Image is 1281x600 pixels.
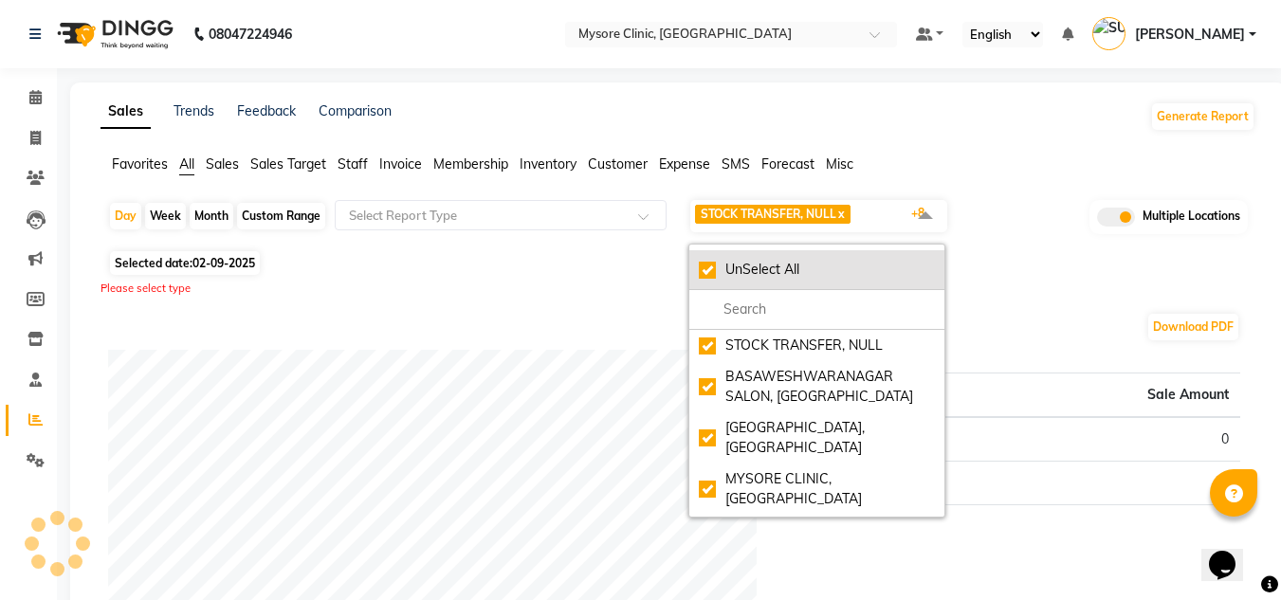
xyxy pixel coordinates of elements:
a: Feedback [237,102,296,119]
span: Staff [338,155,368,173]
span: Sales [206,155,239,173]
span: Invoice [379,155,422,173]
td: 0 [989,417,1240,462]
a: x [836,207,845,221]
a: Trends [174,102,214,119]
div: MYSORE CLINIC, [GEOGRAPHIC_DATA] [699,469,935,509]
div: BASAWESHWARANAGAR SALON, [GEOGRAPHIC_DATA] [699,367,935,407]
button: Generate Report [1152,103,1254,130]
a: Comparison [319,102,392,119]
span: Misc [826,155,853,173]
div: Please select type [101,281,1255,297]
span: [PERSON_NAME] [1135,25,1245,45]
span: Sales Target [250,155,326,173]
span: SMS [722,155,750,173]
div: Custom Range [237,203,325,229]
img: logo [48,8,178,61]
span: Membership [433,155,508,173]
span: 02-09-2025 [192,256,255,270]
span: Inventory [520,155,576,173]
a: Sales [101,95,151,129]
span: Multiple Locations [1143,208,1240,227]
span: STOCK TRANSFER, NULL [701,207,836,221]
span: Forecast [761,155,814,173]
span: Customer [588,155,648,173]
button: Download PDF [1148,314,1238,340]
b: 08047224946 [209,8,292,61]
span: Selected date: [110,251,260,275]
div: Week [145,203,186,229]
div: Day [110,203,141,229]
div: UnSelect All [699,260,935,280]
span: Favorites [112,155,168,173]
span: Expense [659,155,710,173]
div: [GEOGRAPHIC_DATA], [GEOGRAPHIC_DATA] [699,418,935,458]
div: STOCK TRANSFER, NULL [699,336,935,355]
span: All [179,155,194,173]
td: 0 [989,462,1240,505]
img: SUJAY [1092,17,1125,50]
th: Sale Amount [989,373,1240,418]
div: Month [190,203,233,229]
input: multiselect-search [699,300,935,319]
iframe: chat widget [1201,524,1262,581]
